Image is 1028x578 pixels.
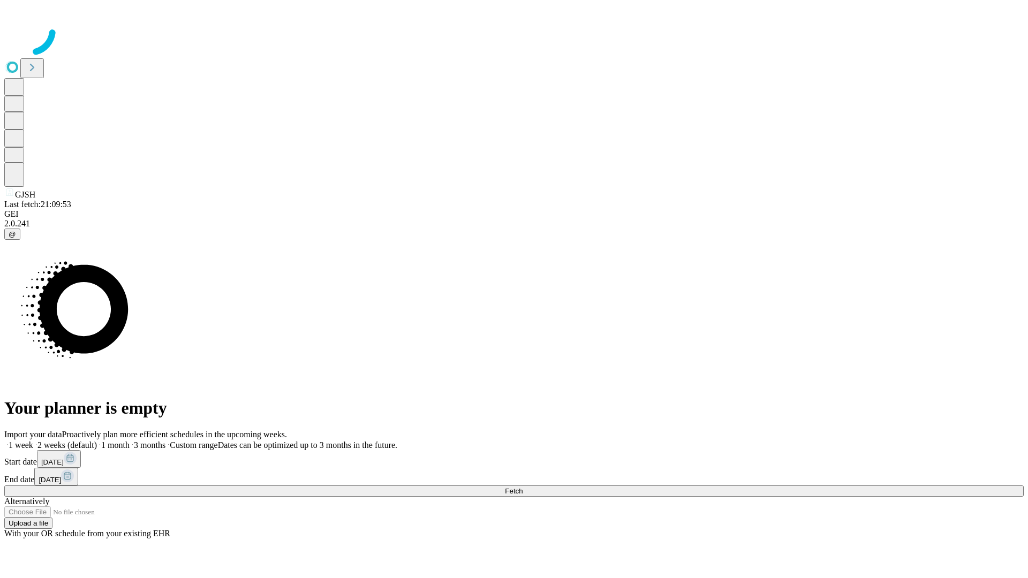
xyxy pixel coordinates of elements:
[170,440,217,450] span: Custom range
[4,229,20,240] button: @
[4,200,71,209] span: Last fetch: 21:09:53
[37,440,97,450] span: 2 weeks (default)
[4,485,1024,497] button: Fetch
[62,430,287,439] span: Proactively plan more efficient schedules in the upcoming weeks.
[218,440,397,450] span: Dates can be optimized up to 3 months in the future.
[9,230,16,238] span: @
[4,529,170,538] span: With your OR schedule from your existing EHR
[15,190,35,199] span: GJSH
[4,219,1024,229] div: 2.0.241
[4,468,1024,485] div: End date
[34,468,78,485] button: [DATE]
[101,440,130,450] span: 1 month
[9,440,33,450] span: 1 week
[4,450,1024,468] div: Start date
[4,209,1024,219] div: GEI
[4,518,52,529] button: Upload a file
[4,497,49,506] span: Alternatively
[37,450,81,468] button: [DATE]
[41,458,64,466] span: [DATE]
[505,487,523,495] span: Fetch
[134,440,165,450] span: 3 months
[39,476,61,484] span: [DATE]
[4,430,62,439] span: Import your data
[4,398,1024,418] h1: Your planner is empty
